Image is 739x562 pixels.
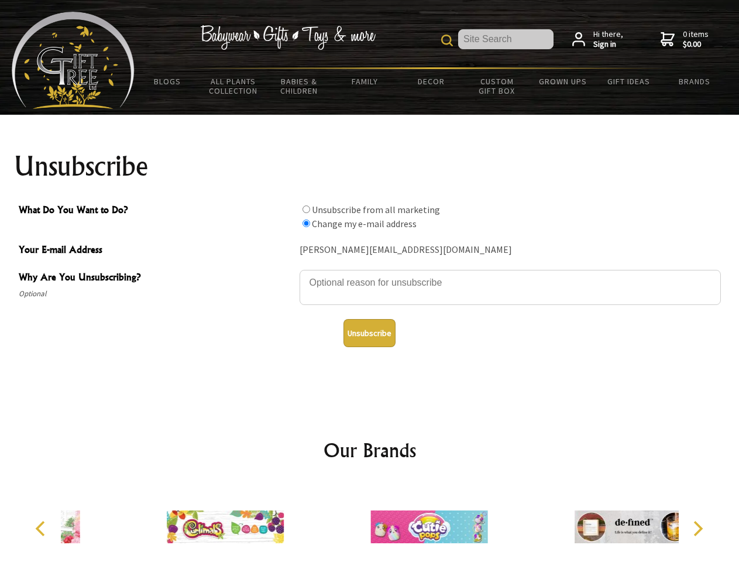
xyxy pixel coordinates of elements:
[12,12,135,109] img: Babyware - Gifts - Toys and more...
[572,29,623,50] a: Hi there,Sign in
[332,69,398,94] a: Family
[398,69,464,94] a: Decor
[683,29,709,50] span: 0 items
[303,205,310,213] input: What Do You Want to Do?
[14,152,726,180] h1: Unsubscribe
[661,29,709,50] a: 0 items$0.00
[200,25,376,50] img: Babywear - Gifts - Toys & more
[29,516,55,542] button: Previous
[343,319,396,347] button: Unsubscribe
[662,69,728,94] a: Brands
[312,218,417,229] label: Change my e-mail address
[441,35,453,46] img: product search
[300,241,721,259] div: [PERSON_NAME][EMAIL_ADDRESS][DOMAIN_NAME]
[593,39,623,50] strong: Sign in
[19,242,294,259] span: Your E-mail Address
[530,69,596,94] a: Grown Ups
[19,270,294,287] span: Why Are You Unsubscribing?
[201,69,267,103] a: All Plants Collection
[683,39,709,50] strong: $0.00
[685,516,710,542] button: Next
[23,436,716,464] h2: Our Brands
[303,220,310,227] input: What Do You Want to Do?
[596,69,662,94] a: Gift Ideas
[300,270,721,305] textarea: Why Are You Unsubscribing?
[458,29,554,49] input: Site Search
[312,204,440,215] label: Unsubscribe from all marketing
[464,69,530,103] a: Custom Gift Box
[19,287,294,301] span: Optional
[266,69,332,103] a: Babies & Children
[593,29,623,50] span: Hi there,
[135,69,201,94] a: BLOGS
[19,203,294,220] span: What Do You Want to Do?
